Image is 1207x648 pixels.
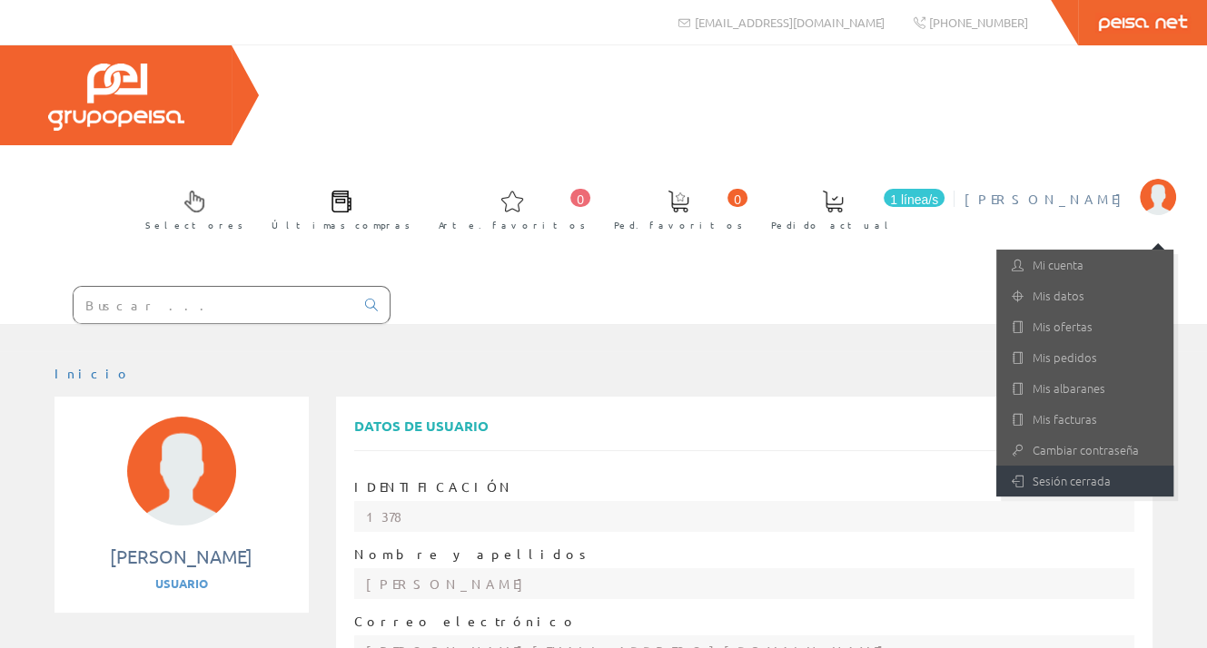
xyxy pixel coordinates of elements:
font: Mis facturas [1033,410,1097,427]
a: Inicio [54,365,132,381]
font: Usuario [155,575,208,591]
input: Buscar ... [74,287,354,323]
a: 1 línea/s Pedido actual [753,175,949,241]
font: Mis datos [1033,287,1084,304]
font: [PERSON_NAME] [965,191,1131,207]
font: Datos de usuario [354,417,489,435]
a: Sesión cerrada [996,466,1173,496]
a: Mis datos [996,280,1173,311]
a: Mi cuenta [996,250,1173,280]
a: Mis pedidos [996,342,1173,373]
font: Mi cuenta [1033,256,1083,273]
img: Grupo Peisa [48,64,184,131]
font: Mis albaranes [1033,379,1105,397]
a: Mis ofertas [996,311,1173,342]
font: [PERSON_NAME] [110,545,252,567]
font: Nombre y apellidos [354,545,592,562]
a: Últimas compras [253,175,420,241]
font: Mis pedidos [1033,349,1097,366]
a: [PERSON_NAME] [965,175,1176,192]
font: Cambiar contraseña [1033,441,1139,458]
font: Mis ofertas [1033,318,1093,335]
a: Mis albaranes [996,373,1173,404]
font: IDENTIFICACIÓN [354,478,514,495]
font: Selectores [145,218,243,231]
font: 0 [734,192,741,207]
font: [PHONE_NUMBER] [929,15,1028,30]
font: 1 línea/s [890,192,938,207]
a: Selectores [127,175,252,241]
font: Ped. favoritos [614,218,743,231]
font: Correo electrónico [354,613,578,629]
a: Mis facturas [996,404,1173,435]
font: Pedido actual [771,218,895,231]
font: [EMAIL_ADDRESS][DOMAIN_NAME] [695,15,885,30]
font: Arte. favoritos [439,218,586,231]
font: Sesión cerrada [1033,472,1111,489]
a: Cambiar contraseña [996,435,1173,466]
font: Últimas compras [272,218,411,231]
font: 0 [577,192,584,207]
